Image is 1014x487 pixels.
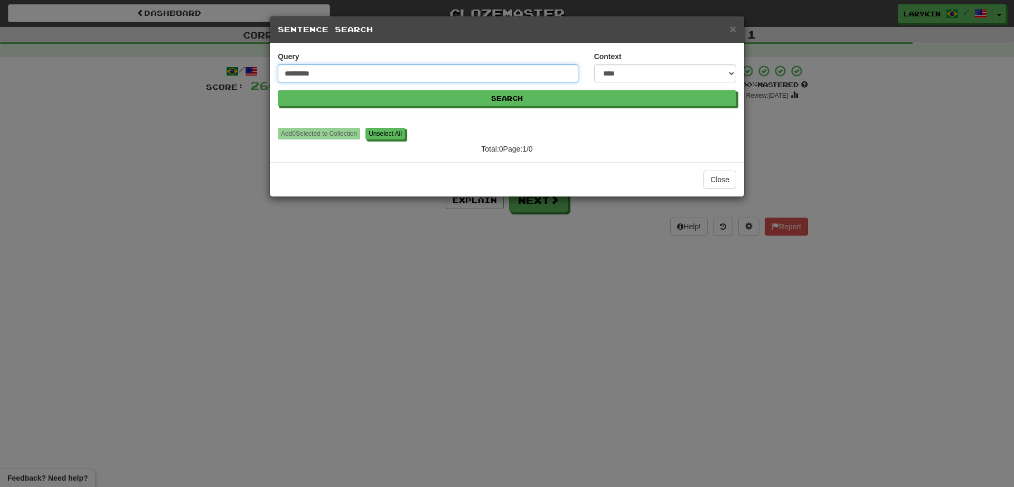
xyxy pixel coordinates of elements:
[730,23,736,34] button: Close
[278,128,360,139] button: Add0Selected to Collection
[278,51,299,62] label: Query
[730,23,736,35] span: ×
[278,24,736,35] h5: Sentence Search
[428,139,586,154] div: Total: 0 Page: 1 / 0
[365,128,405,139] button: Unselect All
[594,51,622,62] label: Context
[703,171,736,189] button: Close
[278,90,736,106] button: Search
